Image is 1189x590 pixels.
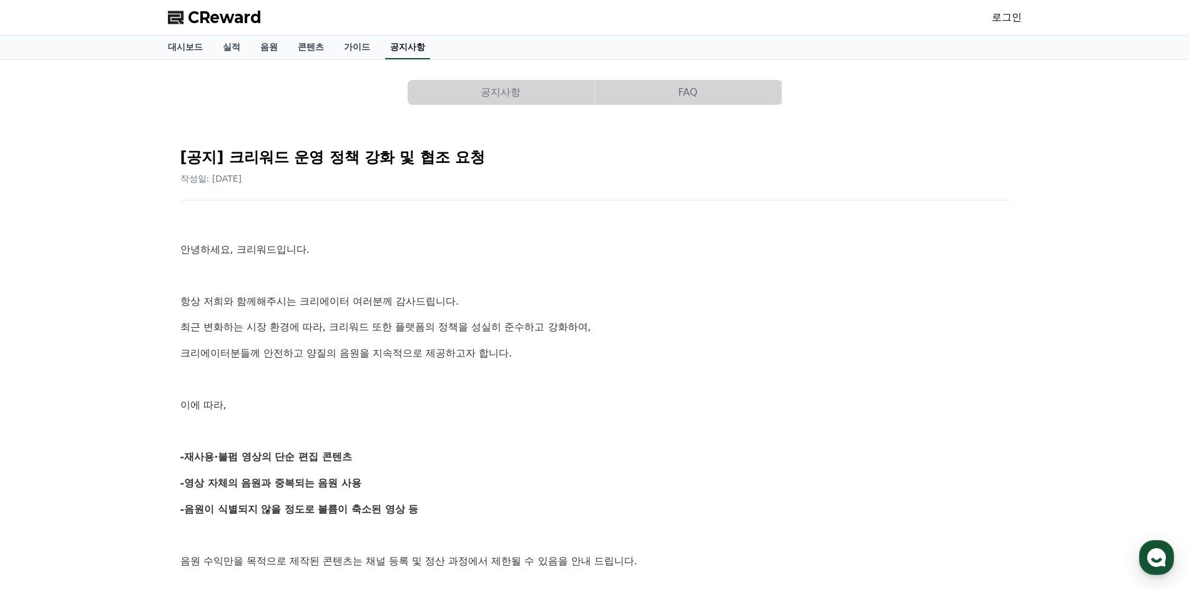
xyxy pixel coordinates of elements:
[180,174,242,184] span: 작성일: [DATE]
[188,7,262,27] span: CReward
[180,345,1009,361] p: 크리에이터분들께 안전하고 양질의 음원을 지속적으로 제공하고자 합니다.
[180,242,1009,258] p: 안녕하세요, 크리워드입니다.
[39,415,47,425] span: 홈
[595,80,781,105] button: FAQ
[180,293,1009,310] p: 항상 저희와 함께해주시는 크리에이터 여러분께 감사드립니다.
[250,36,288,59] a: 음원
[288,36,334,59] a: 콘텐츠
[193,415,208,425] span: 설정
[334,36,380,59] a: 가이드
[180,397,1009,413] p: 이에 따라,
[992,10,1022,25] a: 로그인
[82,396,161,427] a: 대화
[213,36,250,59] a: 실적
[180,477,362,489] strong: -영상 자체의 음원과 중복되는 음원 사용
[180,147,1009,167] h2: [공지] 크리워드 운영 정책 강화 및 협조 요청
[168,7,262,27] a: CReward
[408,80,594,105] button: 공지사항
[114,415,129,425] span: 대화
[161,396,240,427] a: 설정
[180,503,419,515] strong: -음원이 식별되지 않을 정도로 볼륨이 축소된 영상 등
[180,553,1009,569] p: 음원 수익만을 목적으로 제작된 콘텐츠는 채널 등록 및 정산 과정에서 제한될 수 있음을 안내 드립니다.
[180,451,352,463] strong: -재사용·불펌 영상의 단순 편집 콘텐츠
[180,319,1009,335] p: 최근 변화하는 시장 환경에 따라, 크리워드 또한 플랫폼의 정책을 성실히 준수하고 강화하여,
[4,396,82,427] a: 홈
[385,36,430,59] a: 공지사항
[408,80,595,105] a: 공지사항
[158,36,213,59] a: 대시보드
